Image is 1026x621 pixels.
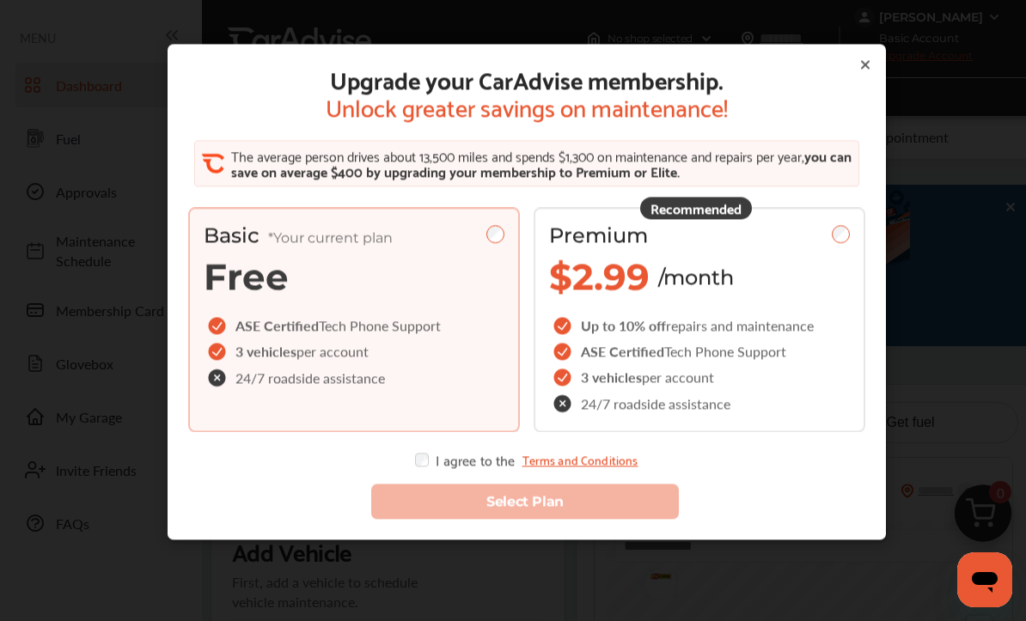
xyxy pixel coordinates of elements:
[549,254,650,299] span: $2.99
[326,92,728,119] span: Unlock greater savings on maintenance!
[581,397,730,411] span: 24/7 roadside assistance
[553,368,574,386] img: checkIcon.6d469ec1.svg
[326,64,728,92] span: Upgrade your CarAdvise membership.
[581,315,666,335] span: Up to 10% off
[202,152,224,174] img: CA_CheckIcon.cf4f08d4.svg
[268,229,393,246] span: *Your current plan
[957,552,1012,607] iframe: Button to launch messaging window
[296,341,369,361] span: per account
[658,265,734,289] span: /month
[208,368,229,387] img: check-cross-icon.c68f34ea.svg
[208,343,229,360] img: checkIcon.6d469ec1.svg
[415,453,638,466] div: I agree to the
[640,197,752,219] div: Recommended
[235,341,296,361] span: 3 vehicles
[522,453,638,466] a: Terms and Conditions
[231,143,852,182] span: you can save on average $400 by upgrading your membership to Premium or Elite.
[319,315,441,335] span: Tech Phone Support
[549,222,648,247] span: Premium
[666,315,814,335] span: repairs and maintenance
[235,315,319,335] span: ASE Certified
[553,317,574,334] img: checkIcon.6d469ec1.svg
[231,143,804,167] span: The average person drives about 13,500 miles and spends $1,300 on maintenance and repairs per year,
[581,341,664,361] span: ASE Certified
[235,371,385,385] span: 24/7 roadside assistance
[553,343,574,360] img: checkIcon.6d469ec1.svg
[553,394,574,412] img: check-cross-icon.c68f34ea.svg
[642,367,714,387] span: per account
[208,317,229,334] img: checkIcon.6d469ec1.svg
[664,341,786,361] span: Tech Phone Support
[204,222,393,247] span: Basic
[204,254,289,299] span: Free
[581,367,642,387] span: 3 vehicles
